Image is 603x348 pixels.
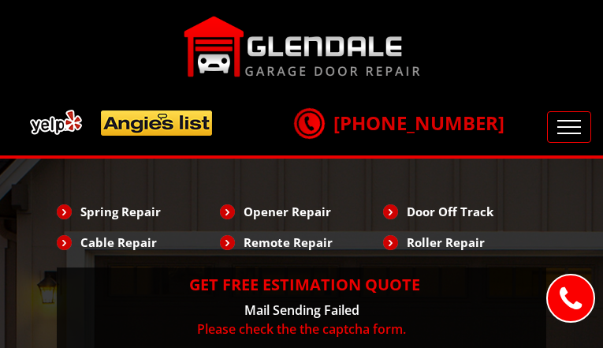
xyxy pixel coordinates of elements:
[65,275,538,294] h2: Get Free Estimation Quote
[289,103,329,143] img: call.png
[383,198,546,225] li: Door Off Track
[547,111,591,143] button: Toggle navigation
[184,16,420,77] img: Glendale.png
[24,103,219,142] img: add.png
[220,198,383,225] li: Opener Repair
[383,229,546,256] li: Roller Repair
[57,229,220,256] li: Cable Repair
[294,110,504,136] a: [PHONE_NUMBER]
[65,320,538,339] p: Please check the the captcha form.
[57,198,220,225] li: Spring Repair
[244,301,359,319] span: Mail Sending Failed
[220,229,383,256] li: Remote Repair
